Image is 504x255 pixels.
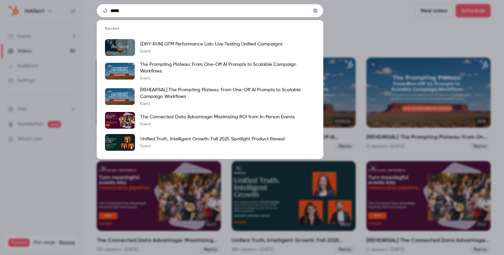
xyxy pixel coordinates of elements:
[140,61,315,75] p: The Prompting Plateau: From One-Off AI Prompts to Scalable Campaign Workflows
[310,5,321,16] button: Clear
[105,134,135,151] img: Unified Truth, Intelligent Growth: Fall 2025 Spotlight Product Reveal
[140,136,285,142] p: Unified Truth, Intelligent Growth: Fall 2025 Spotlight Product Reveal
[105,112,135,129] img: The Connected Data Advantage: Maximizing ROI from In-Person Events
[105,63,135,80] img: The Prompting Plateau: From One-Off AI Prompts to Scalable Campaign Workflows
[140,114,295,120] p: The Connected Data Advantage: Maximizing ROI from In-Person Events
[140,87,315,100] p: [REHEARSAL] The Prompting Plateau: From One-Off AI Prompts to Scalable Campaign Workflows
[140,101,315,107] p: Event
[140,122,295,127] p: Event
[140,76,315,81] p: Event
[140,41,282,47] p: [DRY-RUN] GTM Performance Lab: Live Testing Unified Campaigns
[140,49,282,54] p: Event
[97,26,323,36] li: Recent
[105,88,135,105] img: [REHEARSAL] The Prompting Plateau: From One-Off AI Prompts to Scalable Campaign Workflows
[105,39,135,56] img: [DRY-RUN] GTM Performance Lab: Live Testing Unified Campaigns
[140,144,285,149] p: Event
